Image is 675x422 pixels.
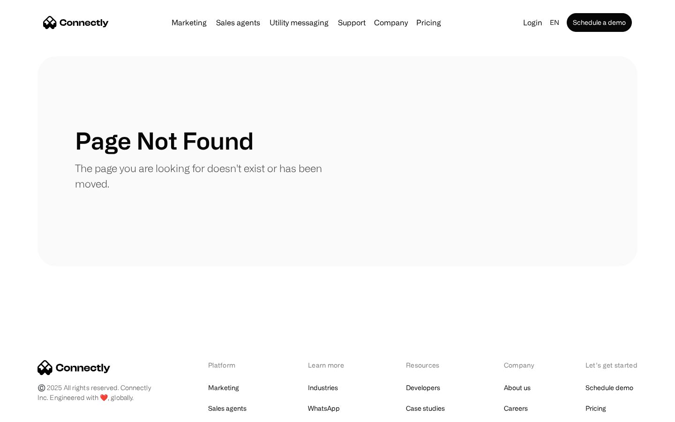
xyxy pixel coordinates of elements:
[567,13,632,32] a: Schedule a demo
[212,19,264,26] a: Sales agents
[168,19,210,26] a: Marketing
[208,381,239,394] a: Marketing
[9,405,56,419] aside: Language selected: English
[334,19,369,26] a: Support
[406,381,440,394] a: Developers
[585,360,637,370] div: Let’s get started
[519,16,546,29] a: Login
[75,160,337,191] p: The page you are looking for doesn't exist or has been moved.
[19,406,56,419] ul: Language list
[504,381,531,394] a: About us
[371,16,411,29] div: Company
[75,127,254,155] h1: Page Not Found
[412,19,445,26] a: Pricing
[546,16,565,29] div: en
[308,381,338,394] a: Industries
[550,16,559,29] div: en
[208,402,247,415] a: Sales agents
[308,402,340,415] a: WhatsApp
[585,381,633,394] a: Schedule demo
[266,19,332,26] a: Utility messaging
[504,360,537,370] div: Company
[585,402,606,415] a: Pricing
[406,402,445,415] a: Case studies
[208,360,259,370] div: Platform
[43,15,109,30] a: home
[406,360,455,370] div: Resources
[308,360,357,370] div: Learn more
[504,402,528,415] a: Careers
[374,16,408,29] div: Company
